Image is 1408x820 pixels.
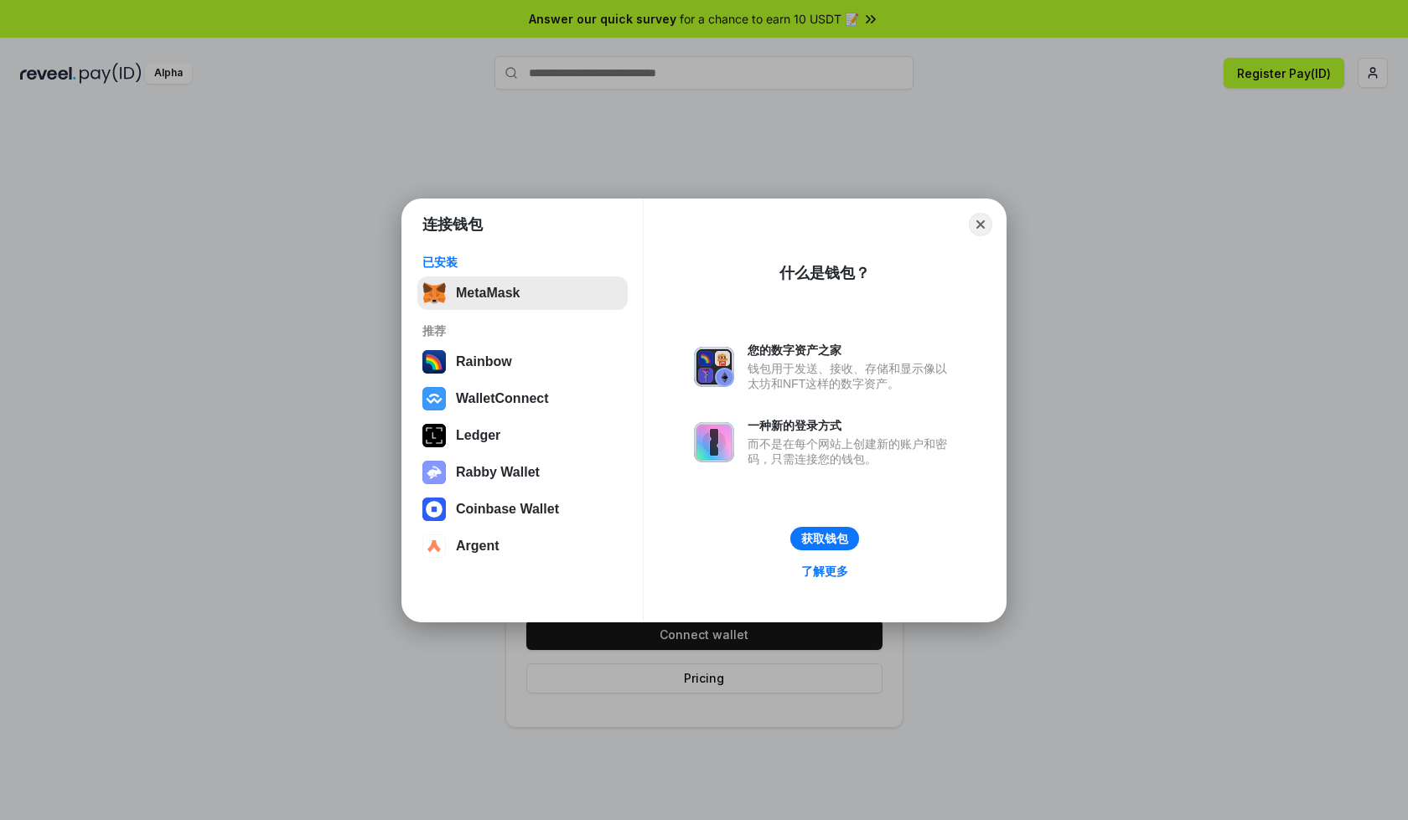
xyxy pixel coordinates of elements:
[417,419,628,452] button: Ledger
[417,382,628,415] button: WalletConnect
[779,263,870,283] div: 什么是钱包？
[417,529,628,563] button: Argent
[748,418,955,433] div: 一种新的登录方式
[456,428,500,443] div: Ledger
[748,343,955,358] div: 您的数字资产之家
[422,461,446,484] img: svg+xml,%3Csvg%20xmlns%3D%22http%3A%2F%2Fwww.w3.org%2F2000%2Fsvg%22%20fill%3D%22none%22%20viewBox...
[417,276,628,310] button: MetaMask
[456,354,512,369] div: Rainbow
[456,391,549,406] div: WalletConnect
[417,493,628,526] button: Coinbase Wallet
[801,531,848,546] div: 获取钱包
[456,502,559,517] div: Coinbase Wallet
[748,436,955,467] div: 而不是在每个网站上创建新的账户和密码，只需连接您的钱包。
[417,456,628,489] button: Rabby Wallet
[422,498,446,521] img: svg+xml,%3Csvg%20width%3D%2228%22%20height%3D%2228%22%20viewBox%3D%220%200%2028%2028%22%20fill%3D...
[969,213,992,236] button: Close
[422,424,446,447] img: svg+xml,%3Csvg%20xmlns%3D%22http%3A%2F%2Fwww.w3.org%2F2000%2Fsvg%22%20width%3D%2228%22%20height%3...
[694,422,734,462] img: svg+xml,%3Csvg%20xmlns%3D%22http%3A%2F%2Fwww.w3.org%2F2000%2Fsvg%22%20fill%3D%22none%22%20viewBox...
[422,281,446,305] img: svg+xml,%3Csvg%20fill%3D%22none%22%20height%3D%2233%22%20viewBox%3D%220%200%2035%2033%22%20width%...
[422,387,446,410] img: svg+xml,%3Csvg%20width%3D%2228%22%20height%3D%2228%22%20viewBox%3D%220%200%2028%2028%22%20fill%3D...
[422,214,483,235] h1: 连接钱包
[456,539,500,554] div: Argent
[456,465,540,480] div: Rabby Wallet
[694,347,734,387] img: svg+xml,%3Csvg%20xmlns%3D%22http%3A%2F%2Fwww.w3.org%2F2000%2Fsvg%22%20fill%3D%22none%22%20viewBox...
[422,255,623,270] div: 已安装
[422,534,446,558] img: svg+xml,%3Csvg%20width%3D%2228%22%20height%3D%2228%22%20viewBox%3D%220%200%2028%2028%22%20fill%3D...
[417,345,628,379] button: Rainbow
[748,361,955,391] div: 钱包用于发送、接收、存储和显示像以太坊和NFT这样的数字资产。
[790,527,859,550] button: 获取钱包
[801,564,848,579] div: 了解更多
[422,350,446,374] img: svg+xml,%3Csvg%20width%3D%22120%22%20height%3D%22120%22%20viewBox%3D%220%200%20120%20120%22%20fil...
[791,560,858,582] a: 了解更多
[422,323,623,338] div: 推荐
[456,286,520,301] div: MetaMask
